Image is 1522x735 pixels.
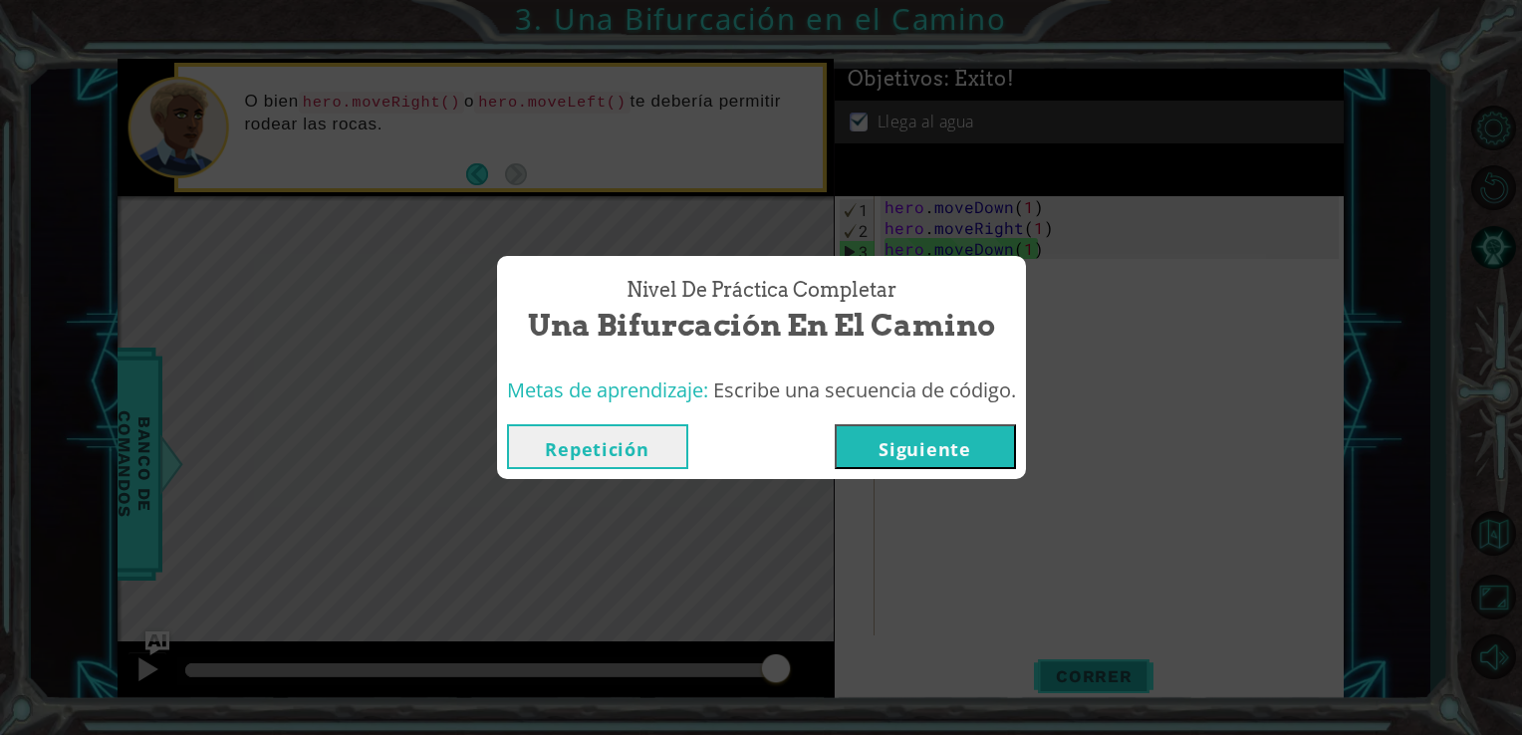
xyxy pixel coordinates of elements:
[528,304,995,347] span: Una Bifurcación en el Camino
[627,276,896,305] span: Nivel de Práctica Completar
[713,376,1016,403] span: Escribe una secuencia de código.
[507,424,688,469] button: Repetición
[835,424,1016,469] button: Siguiente
[507,376,708,403] span: Metas de aprendizaje:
